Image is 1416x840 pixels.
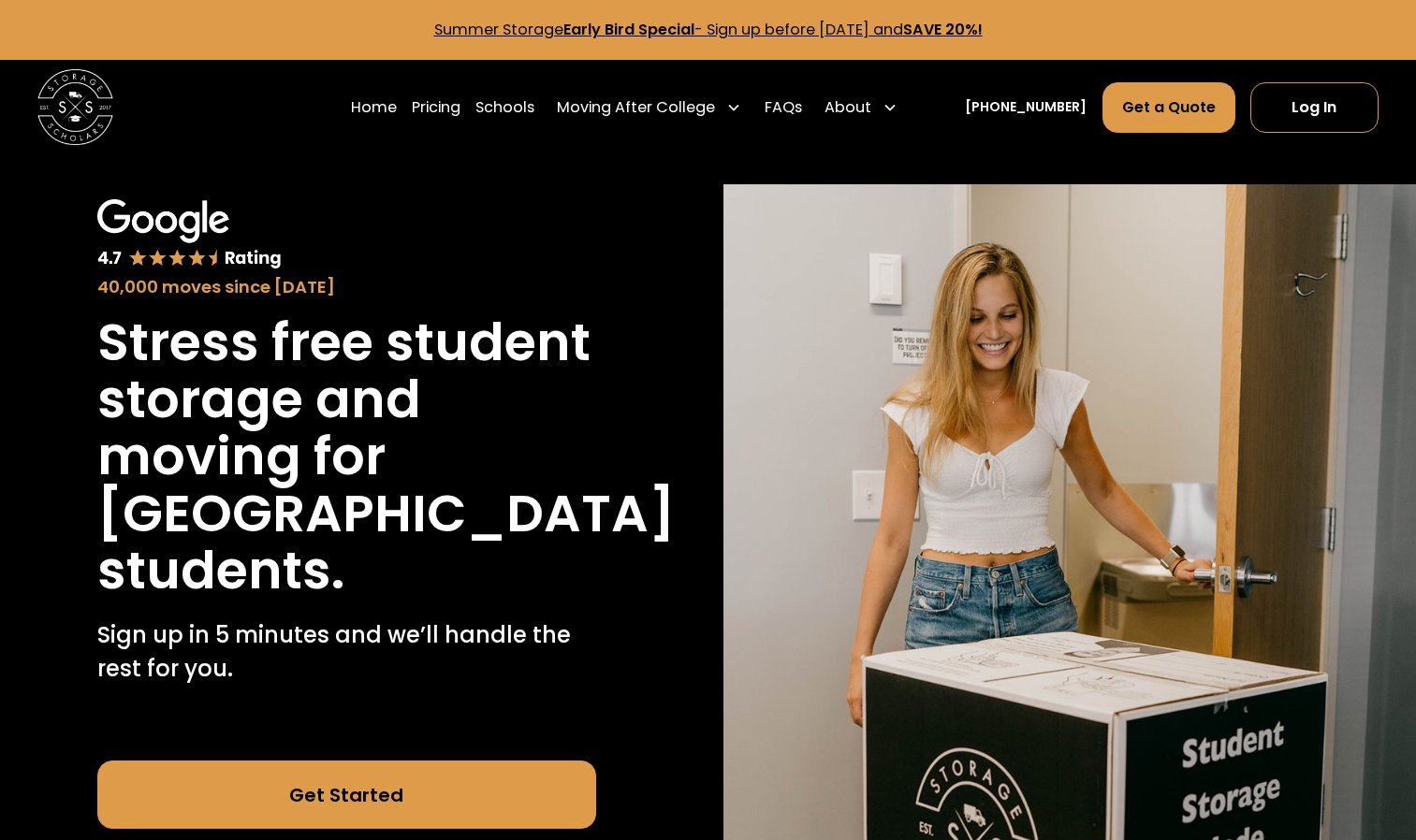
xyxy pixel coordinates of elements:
div: 40,000 moves since [DATE] [97,274,596,299]
a: Schools [475,81,534,134]
h1: students. [97,543,344,600]
div: About [825,96,871,119]
a: Home [351,81,397,134]
a: Log In [1250,82,1379,133]
strong: SAVE 20%! [903,19,983,40]
a: Pricing [412,81,460,134]
div: Moving After College [557,96,715,119]
a: Get Started [97,760,596,828]
a: Get a Quote [1102,82,1235,133]
a: Summer StorageEarly Bird Special- Sign up before [DATE] andSAVE 20%! [434,19,983,40]
img: Google 4.7 star rating [97,199,282,269]
p: Sign up in 5 minutes and we’ll handle the rest for you. [97,618,596,686]
a: [PHONE_NUMBER] [965,97,1087,117]
a: FAQs [765,81,802,134]
strong: Early Bird Special [563,19,694,40]
img: Storage Scholars main logo [37,69,113,145]
div: About [817,81,905,134]
h1: Stress free student storage and moving for [97,314,596,485]
div: Moving After College [549,81,749,134]
h1: [GEOGRAPHIC_DATA] [97,485,675,543]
